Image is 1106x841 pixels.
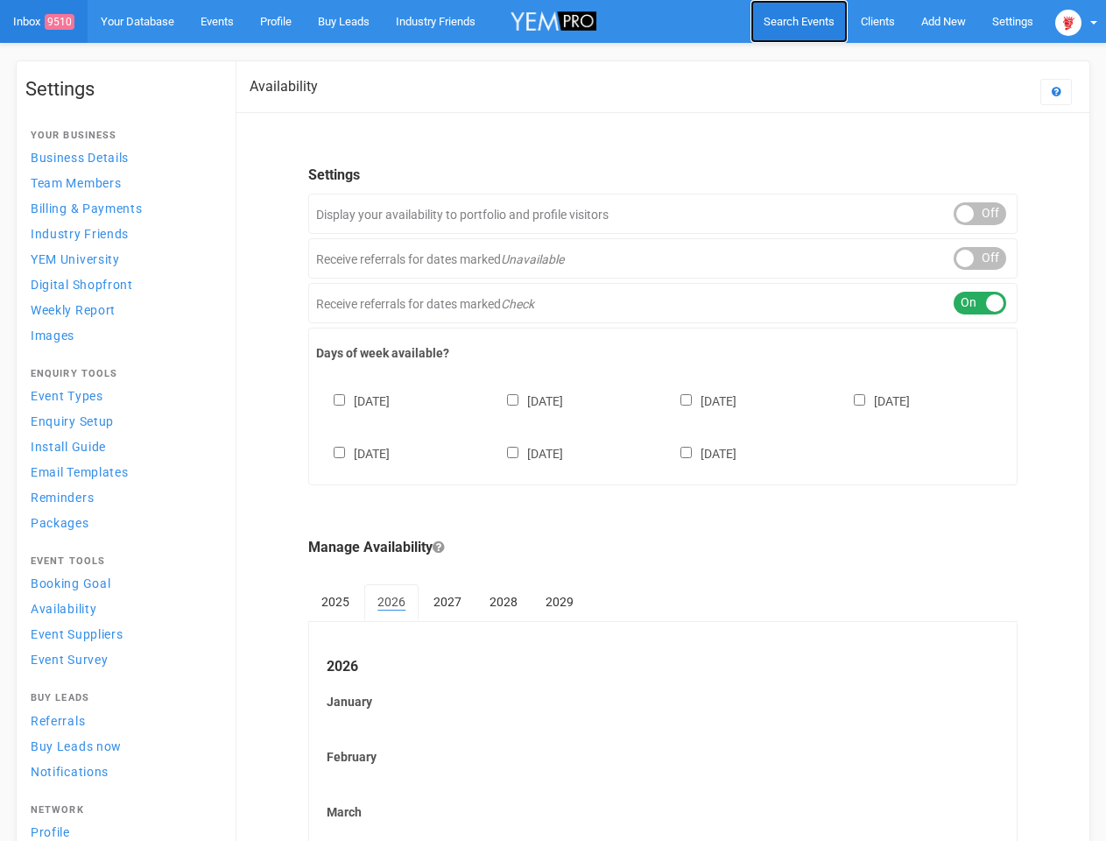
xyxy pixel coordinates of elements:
[25,460,218,484] a: Email Templates
[31,765,109,779] span: Notifications
[308,283,1018,323] div: Receive referrals for dates marked
[25,435,218,458] a: Install Guide
[861,15,895,28] span: Clients
[663,391,736,410] label: [DATE]
[1055,10,1081,36] img: open-uri20250107-2-1pbi2ie
[31,151,129,165] span: Business Details
[31,556,213,567] h4: Event Tools
[308,538,1018,558] legend: Manage Availability
[327,657,999,677] legend: 2026
[25,298,218,322] a: Weekly Report
[31,491,94,505] span: Reminders
[31,465,129,479] span: Email Templates
[31,414,114,428] span: Enquiry Setup
[507,394,518,406] input: [DATE]
[764,15,835,28] span: Search Events
[308,238,1018,279] div: Receive referrals for dates marked
[31,278,133,292] span: Digital Shopfront
[31,602,96,616] span: Availability
[45,14,74,30] span: 9510
[31,329,74,343] span: Images
[25,272,218,296] a: Digital Shopfront
[31,389,103,403] span: Event Types
[25,196,218,220] a: Billing & Payments
[836,391,910,410] label: [DATE]
[25,709,218,732] a: Referrals
[25,622,218,646] a: Event Suppliers
[25,171,218,194] a: Team Members
[25,485,218,509] a: Reminders
[31,693,213,703] h4: Buy Leads
[31,176,121,190] span: Team Members
[490,443,563,463] label: [DATE]
[308,166,1018,186] legend: Settings
[250,79,318,95] h2: Availability
[25,597,218,620] a: Availability
[31,576,110,590] span: Booking Goal
[25,247,218,271] a: YEM University
[316,391,390,410] label: [DATE]
[31,440,106,454] span: Install Guide
[31,805,213,816] h4: Network
[327,693,999,710] label: January
[680,394,692,406] input: [DATE]
[31,627,123,641] span: Event Suppliers
[490,391,563,410] label: [DATE]
[507,447,518,458] input: [DATE]
[327,803,999,821] label: March
[364,584,419,621] a: 2026
[25,79,218,100] h1: Settings
[25,647,218,671] a: Event Survey
[334,447,345,458] input: [DATE]
[532,584,587,619] a: 2029
[420,584,475,619] a: 2027
[25,571,218,595] a: Booking Goal
[31,303,116,317] span: Weekly Report
[308,194,1018,234] div: Display your availability to portfolio and profile visitors
[25,760,218,783] a: Notifications
[25,222,218,245] a: Industry Friends
[31,131,213,141] h4: Your Business
[25,145,218,169] a: Business Details
[334,394,345,406] input: [DATE]
[921,15,966,28] span: Add New
[31,653,108,667] span: Event Survey
[854,394,865,406] input: [DATE]
[680,447,692,458] input: [DATE]
[501,252,564,266] em: Unavailable
[25,323,218,347] a: Images
[31,369,213,379] h4: Enquiry Tools
[316,443,390,463] label: [DATE]
[31,201,143,216] span: Billing & Payments
[663,443,736,463] label: [DATE]
[25,734,218,758] a: Buy Leads now
[25,409,218,433] a: Enquiry Setup
[501,297,534,311] em: Check
[316,344,1010,362] label: Days of week available?
[476,584,531,619] a: 2028
[31,252,120,266] span: YEM University
[31,516,89,530] span: Packages
[327,748,999,766] label: February
[25,511,218,534] a: Packages
[308,584,363,619] a: 2025
[25,384,218,407] a: Event Types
